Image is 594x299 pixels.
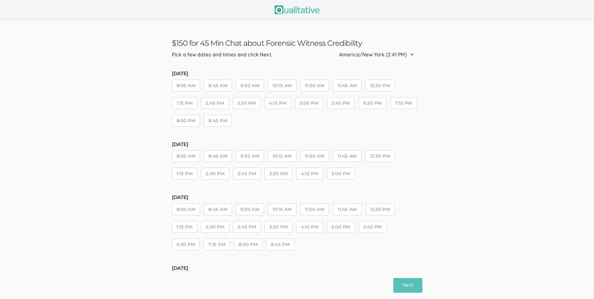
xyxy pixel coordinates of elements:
button: 5:00 PM [327,168,355,180]
button: 2:00 PM [201,221,229,233]
button: 11:00 AM [300,203,329,215]
button: 10:15 AM [268,150,296,162]
button: 12:30 PM [365,150,395,162]
img: Qualitative [275,5,320,14]
button: 9:30 AM [236,203,264,215]
button: 6:30 PM [172,239,200,250]
h5: [DATE] [172,142,422,147]
button: 8:45 AM [204,203,232,215]
button: 11:45 AM [333,150,361,162]
button: 3:30 PM [265,221,292,233]
button: 8:45 PM [204,115,232,127]
button: 6:30 PM [359,97,387,109]
button: 3:30 PM [233,97,261,109]
button: 7:15 PM [204,239,230,250]
button: 1:15 PM [172,97,198,109]
button: 11:45 AM [333,80,361,92]
button: 11:00 AM [300,80,329,92]
button: 10:15 AM [268,80,296,92]
button: 1:15 PM [172,168,198,180]
button: 2:45 PM [233,168,261,180]
button: 2:45 PM [233,221,261,233]
button: 9:30 AM [236,80,264,92]
button: 8:00 AM [172,80,200,92]
button: 8:00 AM [172,150,200,162]
button: 8:45 AM [204,150,232,162]
h5: [DATE] [172,195,422,200]
button: 11:00 AM [300,150,329,162]
button: Next [393,278,422,293]
button: 8:00 PM [172,115,200,127]
div: Pick a few dates and times and click Next. [172,51,272,58]
button: 4:15 PM [296,168,323,180]
button: 12:30 PM [365,80,395,92]
button: 8:00 AM [172,203,200,215]
button: 5:00 PM [295,97,323,109]
button: 9:30 AM [236,150,264,162]
button: 12:30 PM [365,203,395,215]
h3: $150 for 45 Min Chat about Forensic Witness Credibility [172,39,422,48]
button: 7:15 PM [390,97,417,109]
button: 2:45 PM [201,97,229,109]
button: 8:45 AM [204,80,232,92]
button: 5:45 PM [327,97,355,109]
button: 8:45 PM [266,239,294,250]
button: 10:15 AM [268,203,296,215]
button: 5:00 PM [327,221,355,233]
button: 5:45 PM [359,221,387,233]
button: 4:15 PM [264,97,291,109]
h5: [DATE] [172,265,422,271]
button: 4:15 PM [296,221,323,233]
button: 1:15 PM [172,221,198,233]
button: 3:30 PM [265,168,292,180]
button: 8:00 PM [234,239,262,250]
h5: [DATE] [172,71,422,76]
button: 11:45 AM [333,203,361,215]
button: 2:00 PM [201,168,229,180]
